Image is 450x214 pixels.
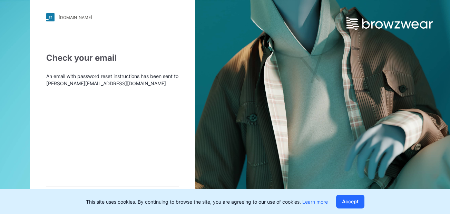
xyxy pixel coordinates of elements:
img: browzwear-logo.e42bd6dac1945053ebaf764b6aa21510.svg [346,17,433,30]
button: Accept [336,195,364,208]
div: Check your email [46,52,179,64]
p: An email with password reset instructions has been sent to [PERSON_NAME][EMAIL_ADDRESS][DOMAIN_NAME] [46,72,179,87]
a: Learn more [302,199,328,205]
p: This site uses cookies. By continuing to browse the site, you are agreeing to our use of cookies. [86,198,328,205]
a: [DOMAIN_NAME] [46,13,179,21]
img: stylezone-logo.562084cfcfab977791bfbf7441f1a819.svg [46,13,55,21]
div: [DOMAIN_NAME] [59,15,92,20]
